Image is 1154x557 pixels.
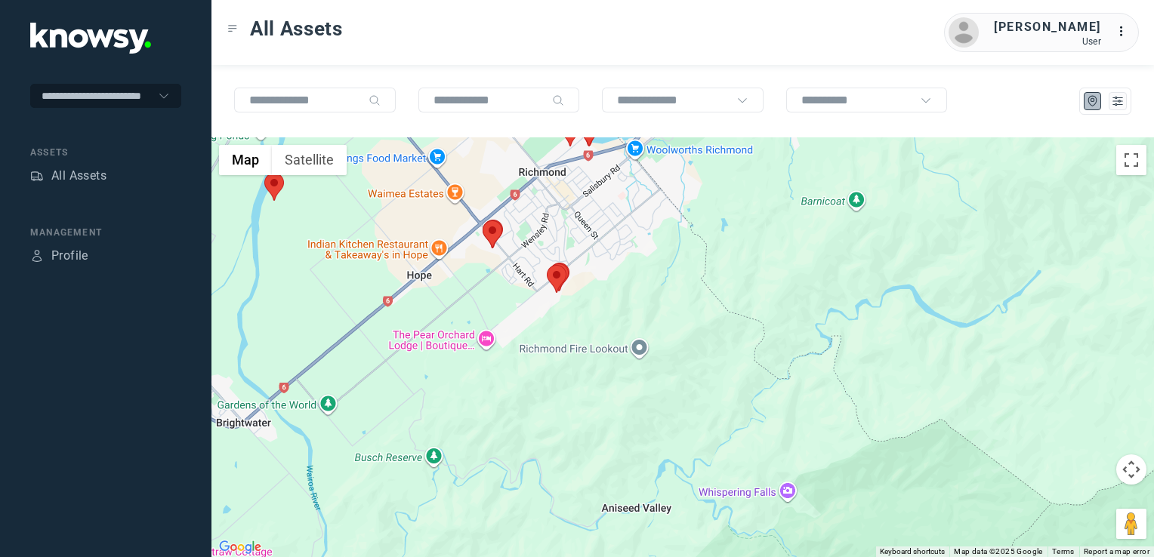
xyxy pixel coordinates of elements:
img: Google [215,537,265,557]
div: : [1116,23,1134,41]
span: All Assets [250,15,343,42]
div: List [1111,94,1125,108]
img: Application Logo [30,23,151,54]
a: Open this area in Google Maps (opens a new window) [215,537,265,557]
a: AssetsAll Assets [30,167,106,185]
div: Map [1086,94,1100,108]
div: Toggle Menu [227,23,238,34]
button: Show street map [219,145,272,175]
div: Profile [51,247,88,265]
button: Map camera controls [1116,454,1146,485]
div: Assets [30,169,44,183]
div: User [994,36,1101,47]
button: Show satellite imagery [272,145,347,175]
div: All Assets [51,167,106,185]
button: Drag Pegman onto the map to open Street View [1116,509,1146,539]
button: Keyboard shortcuts [880,546,945,557]
div: : [1116,23,1134,43]
img: avatar.png [949,17,979,48]
span: Map data ©2025 Google [954,547,1042,555]
div: Profile [30,249,44,263]
a: Terms (opens in new tab) [1052,547,1075,555]
div: Assets [30,146,181,159]
div: Search [369,94,381,106]
tspan: ... [1117,26,1132,37]
div: Management [30,226,181,239]
div: [PERSON_NAME] [994,18,1101,36]
a: Report a map error [1084,547,1149,555]
a: ProfileProfile [30,247,88,265]
button: Toggle fullscreen view [1116,145,1146,175]
div: Search [552,94,564,106]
